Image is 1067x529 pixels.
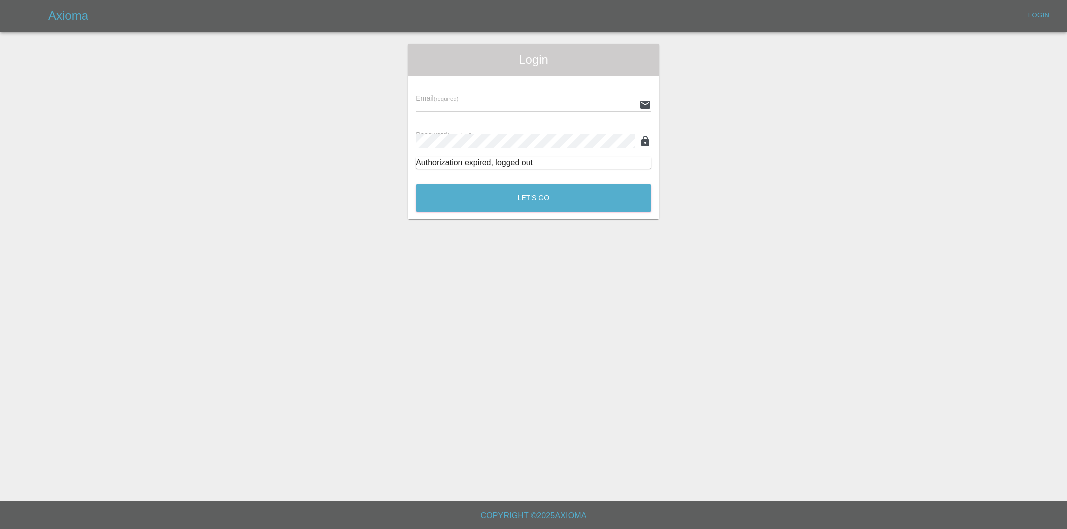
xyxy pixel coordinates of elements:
[447,132,472,138] small: (required)
[416,131,472,139] span: Password
[416,184,651,212] button: Let's Go
[48,8,88,24] h5: Axioma
[416,157,651,169] div: Authorization expired, logged out
[434,96,459,102] small: (required)
[8,509,1059,523] h6: Copyright © 2025 Axioma
[1023,8,1055,23] a: Login
[416,52,651,68] span: Login
[416,94,458,102] span: Email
